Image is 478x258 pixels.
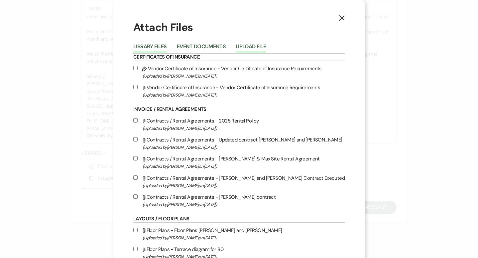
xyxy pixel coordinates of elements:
label: Vendor Certificate of Insurance - Vendor Certificate of Insurance Requirements [133,83,345,99]
label: Contracts / Rental Agreements - [PERSON_NAME] & Max Site Rental Agreement [133,154,345,170]
span: (Uploaded by [PERSON_NAME] on [DATE] ) [143,125,345,132]
span: (Uploaded by [PERSON_NAME] on [DATE] ) [143,162,345,170]
h6: Layouts / Floor Plans [133,215,345,223]
label: Vendor Certificate of Insurance - Vendor Certificate of Insurance Requirements [133,64,345,80]
button: Upload File [236,44,266,53]
span: (Uploaded by [PERSON_NAME] on [DATE] ) [143,234,345,242]
label: Floor Plans - Floor Plans [PERSON_NAME] and [PERSON_NAME] [133,226,345,242]
input: Vendor Certificate of Insurance - Vendor Certificate of Insurance Requirements(Uploaded by[PERSON... [133,66,138,70]
input: Contracts / Rental Agreements - [PERSON_NAME] and [PERSON_NAME] Contract Executed(Uploaded by[PER... [133,175,138,180]
button: Event Documents [177,44,226,53]
span: (Uploaded by [PERSON_NAME] on [DATE] ) [143,201,345,208]
input: Floor Plans - Floor Plans [PERSON_NAME] and [PERSON_NAME](Uploaded by[PERSON_NAME]on [DATE]) [133,228,138,232]
h1: Attach Files [133,20,345,35]
label: Contracts / Rental Agreements - 2025 Rental Policy [133,117,345,132]
h6: Certificates of Insurance [133,54,345,61]
h6: Invoice / Rental Agreements [133,106,345,113]
label: Contracts / Rental Agreements - [PERSON_NAME] and [PERSON_NAME] Contract Executed [133,174,345,189]
input: Contracts / Rental Agreements - [PERSON_NAME] & Max Site Rental Agreement(Uploaded by[PERSON_NAME... [133,156,138,160]
input: Floor Plans - Terrace diagram for 80(Uploaded by[PERSON_NAME]on [DATE]) [133,247,138,251]
input: Contracts / Rental Agreements - Updated contract [PERSON_NAME] and [PERSON_NAME](Uploaded by[PERS... [133,137,138,141]
span: (Uploaded by [PERSON_NAME] on [DATE] ) [143,182,345,189]
input: Contracts / Rental Agreements - [PERSON_NAME] contract(Uploaded by[PERSON_NAME]on [DATE]) [133,194,138,199]
input: Vendor Certificate of Insurance - Vendor Certificate of Insurance Requirements(Uploaded by[PERSON... [133,85,138,89]
span: (Uploaded by [PERSON_NAME] on [DATE] ) [143,91,345,99]
input: Contracts / Rental Agreements - 2025 Rental Policy(Uploaded by[PERSON_NAME]on [DATE]) [133,118,138,123]
span: (Uploaded by [PERSON_NAME] on [DATE] ) [143,72,345,80]
button: Library Files [133,44,167,53]
span: (Uploaded by [PERSON_NAME] on [DATE] ) [143,143,345,151]
label: Contracts / Rental Agreements - [PERSON_NAME] contract [133,193,345,208]
label: Contracts / Rental Agreements - Updated contract [PERSON_NAME] and [PERSON_NAME] [133,135,345,151]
